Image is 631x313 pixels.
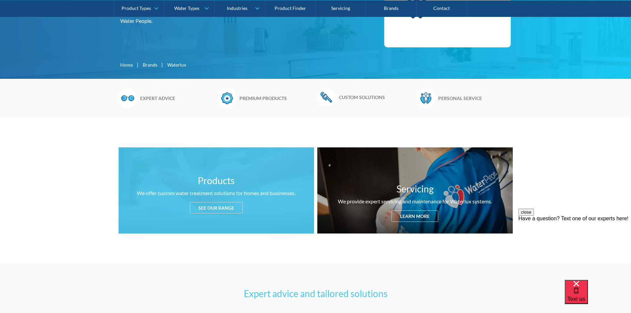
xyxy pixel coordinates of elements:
[417,89,435,107] img: Waterpeople Symbol
[392,210,438,222] div: Learn more
[119,147,314,234] a: ProductsWe offer custom water treatment solutions for homes and businesses.See our range
[396,182,434,196] h3: Servicing
[518,209,631,288] iframe: podium webchat widget prompt
[136,61,139,69] div: |
[120,287,511,300] h3: Expert advice and tailored solutions
[338,197,492,205] div: We provide expert servicing and maintenance for Waterlux systems.
[161,61,164,69] div: |
[218,89,236,107] img: Badge
[140,95,215,102] h6: Expert advice
[190,202,243,214] div: See our range
[137,189,295,197] div: We offer custom water treatment solutions for homes and businesses.
[317,147,513,234] a: ServicingWe provide expert servicing and maintenance for Waterlux systems.Learn more
[565,280,631,313] iframe: podium webchat widget bubble
[438,95,513,102] h6: Personal service
[317,89,336,105] img: Wrench
[239,95,314,102] h6: Premium products
[198,174,235,187] h3: Products
[167,61,186,68] div: Waterlux
[227,5,247,11] div: Industries
[119,89,137,107] img: Glasses
[174,5,199,11] div: Water Types
[122,5,151,11] div: Product Types
[339,94,413,101] h6: Custom solutions
[120,61,133,68] a: Home
[143,61,157,68] a: Brands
